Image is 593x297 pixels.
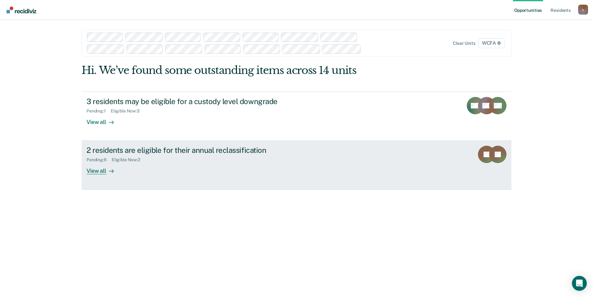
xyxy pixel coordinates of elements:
[7,7,36,13] img: Recidiviz
[82,64,426,77] div: Hi. We’ve found some outstanding items across 14 units
[87,162,121,175] div: View all
[87,146,304,155] div: 2 residents are eligible for their annual reclassification
[87,157,112,162] div: Pending : 6
[578,5,588,15] div: s
[82,92,511,141] a: 3 residents may be eligible for a custody level downgradePending:1Eligible Now:3View all
[82,141,511,190] a: 2 residents are eligible for their annual reclassificationPending:6Eligible Now:2View all
[87,113,121,126] div: View all
[87,108,111,114] div: Pending : 1
[111,108,145,114] div: Eligible Now : 3
[87,97,304,106] div: 3 residents may be eligible for a custody level downgrade
[478,38,505,48] span: WCFA
[578,5,588,15] button: Profile dropdown button
[453,41,475,46] div: Clear units
[112,157,145,162] div: Eligible Now : 2
[572,276,587,291] div: Open Intercom Messenger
